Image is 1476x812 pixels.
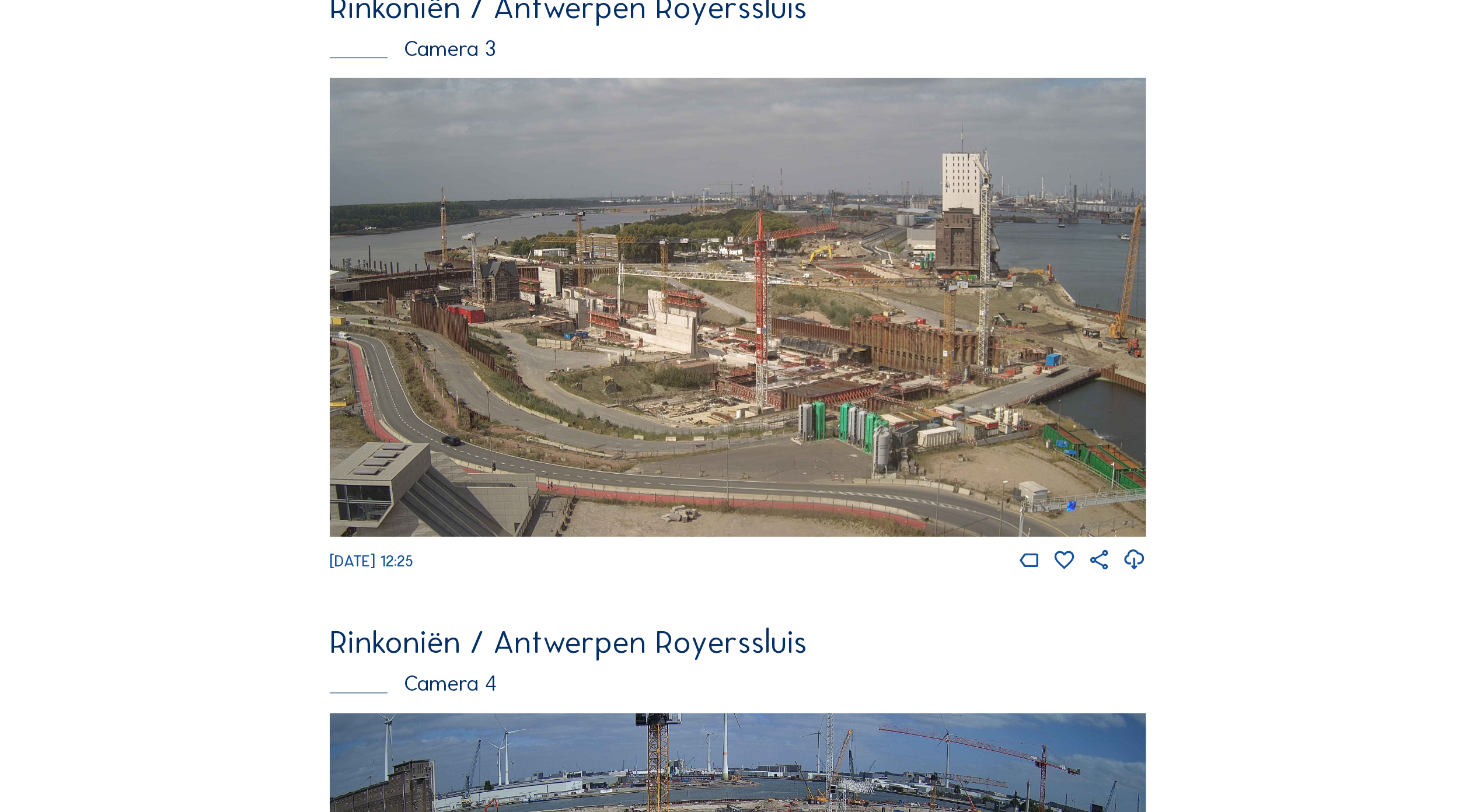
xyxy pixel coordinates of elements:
div: Camera 3 [330,37,1146,60]
span: [DATE] 12:25 [330,552,413,571]
img: Image [330,78,1146,537]
div: Rinkoniën / Antwerpen Royerssluis [330,626,1146,658]
div: Camera 4 [330,673,1146,695]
